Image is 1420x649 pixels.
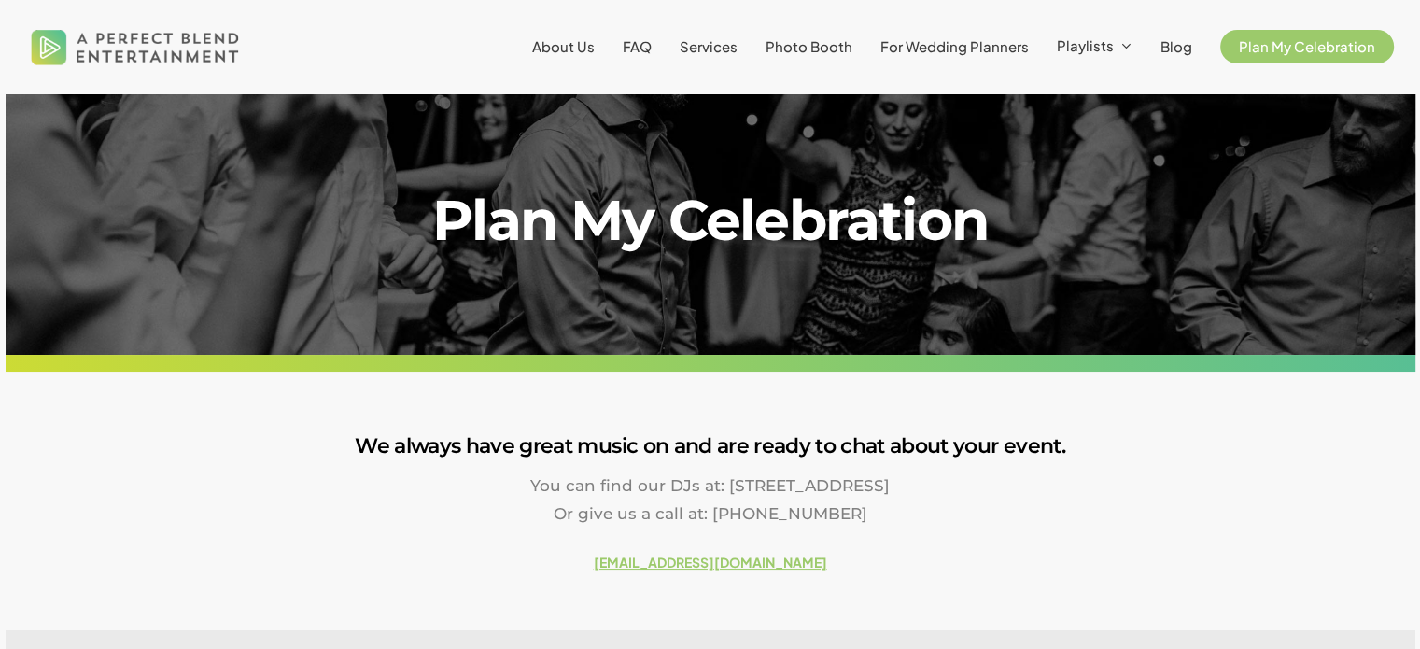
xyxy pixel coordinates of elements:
a: Plan My Celebration [1220,39,1394,54]
span: Services [680,37,738,55]
span: Playlists [1057,36,1114,54]
span: Photo Booth [766,37,852,55]
span: About Us [532,37,595,55]
span: Blog [1160,37,1192,55]
span: You can find our DJs at: [STREET_ADDRESS] [530,476,890,495]
a: Photo Booth [766,39,852,54]
h1: Plan My Celebration [282,192,1138,248]
span: Or give us a call at: [PHONE_NUMBER] [554,504,867,523]
a: Services [680,39,738,54]
a: Playlists [1057,38,1132,55]
span: For Wedding Planners [880,37,1029,55]
span: FAQ [623,37,652,55]
a: FAQ [623,39,652,54]
a: [EMAIL_ADDRESS][DOMAIN_NAME] [594,554,827,571]
img: A Perfect Blend Entertainment [26,13,245,80]
span: Plan My Celebration [1239,37,1375,55]
h3: We always have great music on and are ready to chat about your event. [6,429,1415,464]
a: About Us [532,39,595,54]
a: Blog [1160,39,1192,54]
a: For Wedding Planners [880,39,1029,54]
